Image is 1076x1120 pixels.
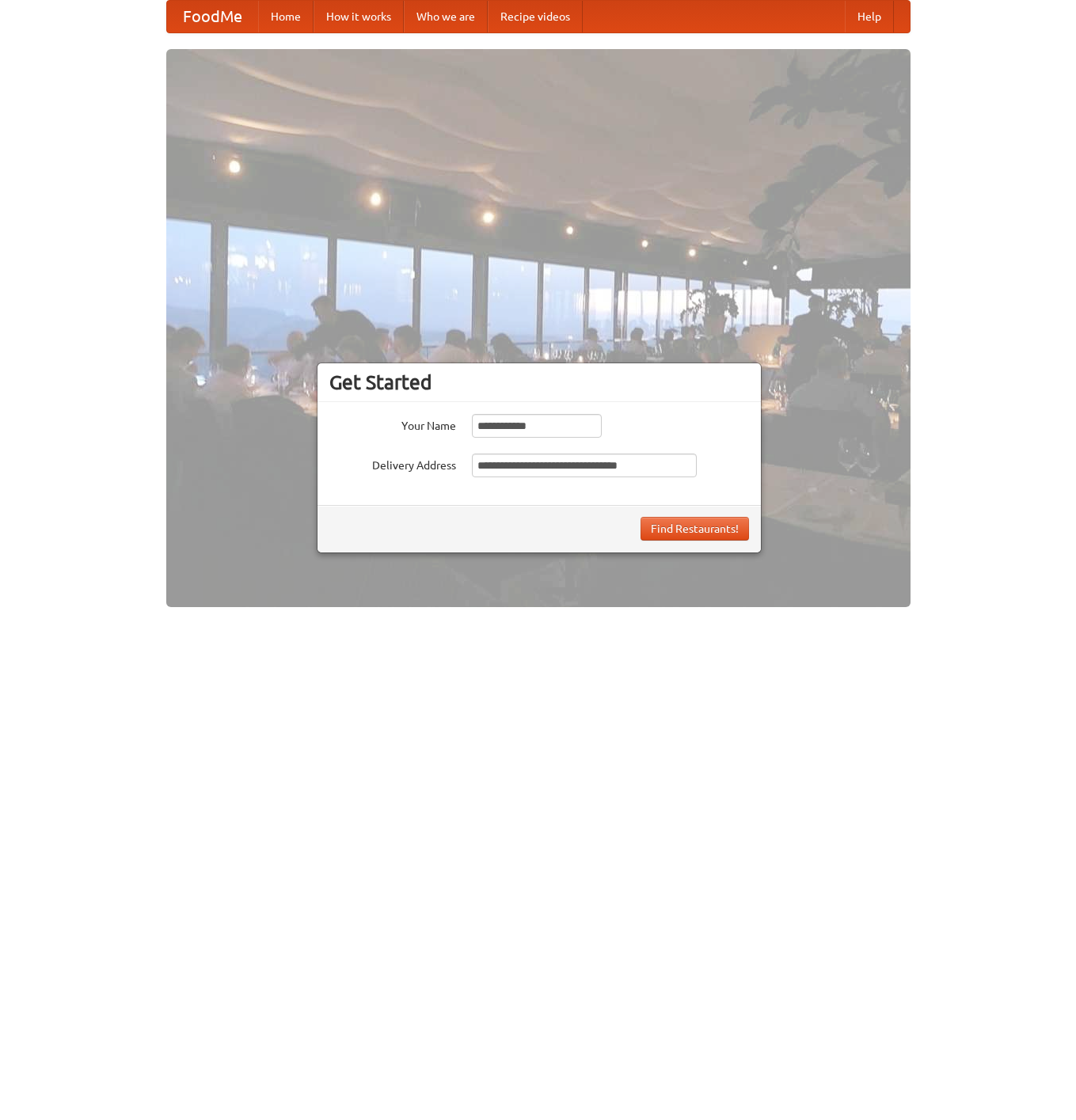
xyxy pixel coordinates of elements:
a: How it works [314,1,404,32]
a: Home [258,1,314,32]
a: Recipe videos [488,1,583,32]
h3: Get Started [329,370,749,394]
label: Delivery Address [329,454,456,473]
a: Who we are [404,1,488,32]
a: FoodMe [167,1,258,32]
a: Help [845,1,894,32]
label: Your Name [329,414,456,434]
button: Find Restaurants! [641,517,749,541]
